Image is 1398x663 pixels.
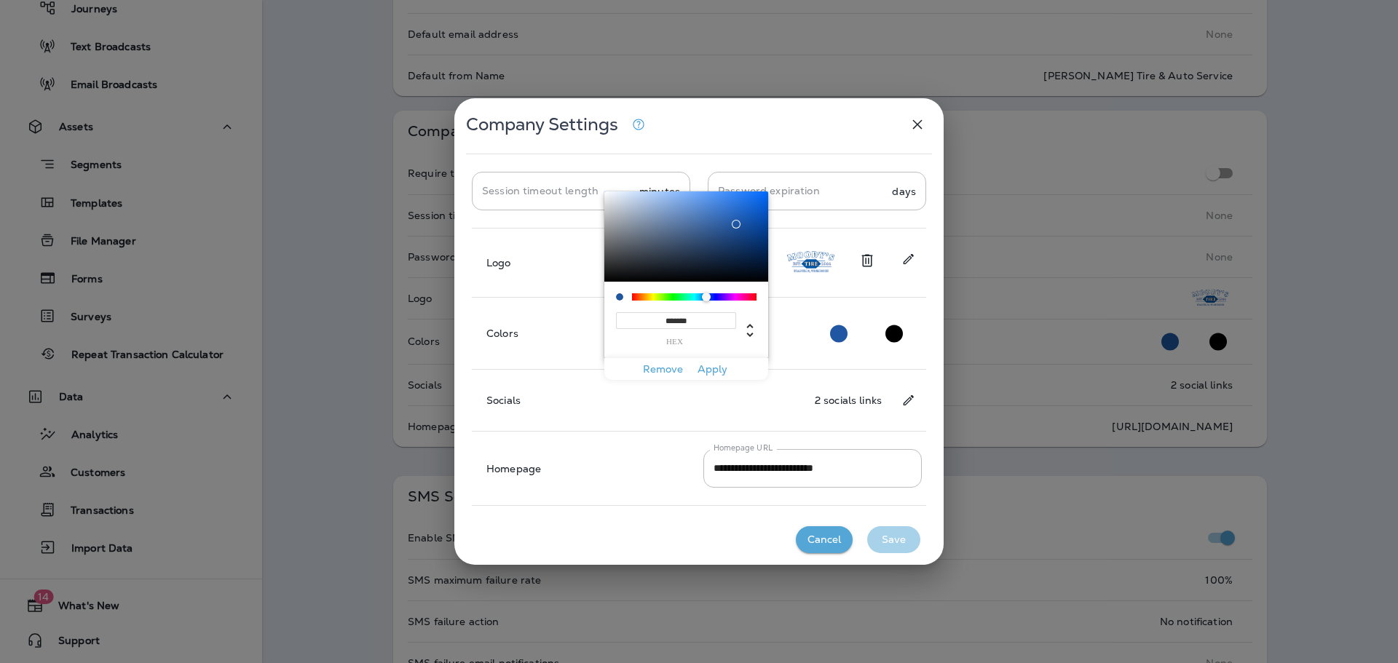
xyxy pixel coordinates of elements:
[466,114,618,135] span: Company Settings
[714,442,773,453] label: Homepage URL
[486,327,518,339] p: Colors
[892,186,916,197] p: days
[830,325,848,343] div: Change Primary Color
[853,246,882,275] button: Remove logo
[895,387,922,413] button: Change social links
[782,246,840,279] img: Moodys_Tire.png
[616,338,733,346] label: hex
[895,246,922,272] button: Change logo
[815,394,882,406] p: 2 socials links
[639,186,680,197] p: minutes
[486,257,511,269] p: Logo
[689,358,735,381] button: Apply
[796,526,853,553] button: Cancel
[885,325,903,343] div: Change Primary Color
[637,358,690,381] button: Remove
[486,463,541,475] p: Homepage
[486,394,521,406] p: Socials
